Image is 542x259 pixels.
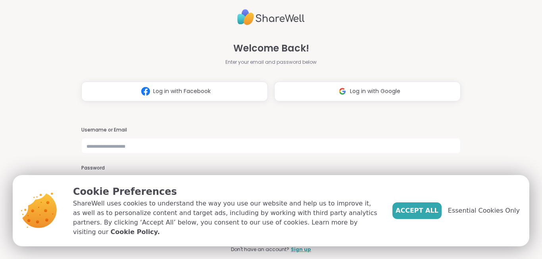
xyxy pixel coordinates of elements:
img: ShareWell Logo [237,6,305,29]
h3: Password [81,165,461,171]
a: Cookie Policy. [110,227,160,237]
button: Log in with Facebook [81,82,268,101]
span: Accept All [396,206,438,215]
span: Essential Cookies Only [448,206,520,215]
button: Log in with Google [274,82,461,101]
span: Don't have an account? [231,246,289,253]
span: Log in with Google [350,87,400,95]
span: Enter your email and password below [225,59,317,66]
a: Sign up [291,246,311,253]
button: Accept All [392,202,442,219]
span: Log in with Facebook [153,87,211,95]
h3: Username or Email [81,127,461,133]
span: Welcome Back! [233,41,309,55]
p: Cookie Preferences [73,185,380,199]
img: ShareWell Logomark [335,84,350,99]
img: ShareWell Logomark [138,84,153,99]
p: ShareWell uses cookies to understand the way you use our website and help us to improve it, as we... [73,199,380,237]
